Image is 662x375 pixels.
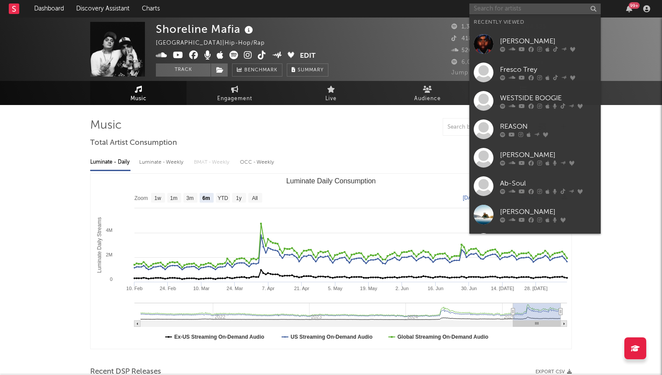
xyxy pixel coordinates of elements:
div: REASON [500,121,596,132]
button: Export CSV [535,369,572,375]
a: Fresco Trey [469,58,601,87]
span: 418,700 [451,36,486,42]
div: Fresco Trey [500,64,596,75]
button: 99+ [626,5,632,12]
span: Live [325,94,337,104]
text: 24. Feb [160,286,176,291]
span: Engagement [217,94,252,104]
text: US Streaming On-Demand Audio [291,334,373,340]
text: 19. May [360,286,377,291]
div: WESTSIDE BOOGIE [500,93,596,103]
button: Track [156,63,211,77]
a: Audience [379,81,475,105]
text: 4M [106,228,113,233]
a: [PERSON_NAME] [469,200,601,229]
a: Ab-Soul [469,172,601,200]
div: [PERSON_NAME] [500,207,596,217]
text: Luminate Daily Streams [96,217,102,273]
a: [PERSON_NAME] [469,144,601,172]
text: 2. Jun [395,286,408,291]
span: Jump Score: 45.3 [451,70,503,76]
text: 5. May [328,286,343,291]
text: 24. Mar [227,286,243,291]
text: 6m [202,195,210,201]
text: 7. Apr [262,286,275,291]
span: Total Artist Consumption [90,138,177,148]
svg: Luminate Daily Consumption [91,174,571,349]
a: Benchmark [232,63,282,77]
text: All [252,195,257,201]
input: Search for artists [469,4,601,14]
text: 10. Feb [126,286,142,291]
text: [DATE] [463,195,479,201]
a: REASON [469,115,601,144]
span: Benchmark [244,65,278,76]
text: 16. Jun [428,286,444,291]
div: [PERSON_NAME] [500,150,596,160]
a: [PERSON_NAME] [469,229,601,257]
div: OCC - Weekly [240,155,275,170]
input: Search by song name or URL [443,124,535,131]
a: Live [283,81,379,105]
a: Music [90,81,187,105]
span: 6,092,751 Monthly Listeners [451,60,544,65]
text: Zoom [134,195,148,201]
div: Recently Viewed [474,17,596,28]
text: 10. Mar [193,286,210,291]
a: [PERSON_NAME] [469,30,601,58]
text: 21. Apr [294,286,310,291]
div: Luminate - Weekly [139,155,185,170]
text: 0 [110,277,113,282]
a: WESTSIDE BOOGIE [469,87,601,115]
span: 526,970 [451,48,486,53]
text: 28. [DATE] [525,286,548,291]
div: 99 + [629,2,640,9]
text: 1w [155,195,162,201]
text: 3m [187,195,194,201]
div: Shoreline Mafia [156,22,255,36]
text: 1m [170,195,178,201]
text: 1y [236,195,242,201]
text: YTD [218,195,228,201]
button: Summary [287,63,328,77]
button: Edit [300,51,316,62]
text: 30. Jun [461,286,477,291]
div: Ab-Soul [500,178,596,189]
text: 14. [DATE] [491,286,514,291]
span: Music [130,94,147,104]
text: Ex-US Streaming On-Demand Audio [174,334,264,340]
span: Audience [414,94,441,104]
span: 1,377,271 [451,24,489,30]
text: 2M [106,252,113,257]
div: [GEOGRAPHIC_DATA] | Hip-Hop/Rap [156,38,275,49]
div: Luminate - Daily [90,155,130,170]
text: Luminate Daily Consumption [286,177,376,185]
a: Engagement [187,81,283,105]
span: Summary [298,68,324,73]
text: Global Streaming On-Demand Audio [398,334,489,340]
div: [PERSON_NAME] [500,36,596,46]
